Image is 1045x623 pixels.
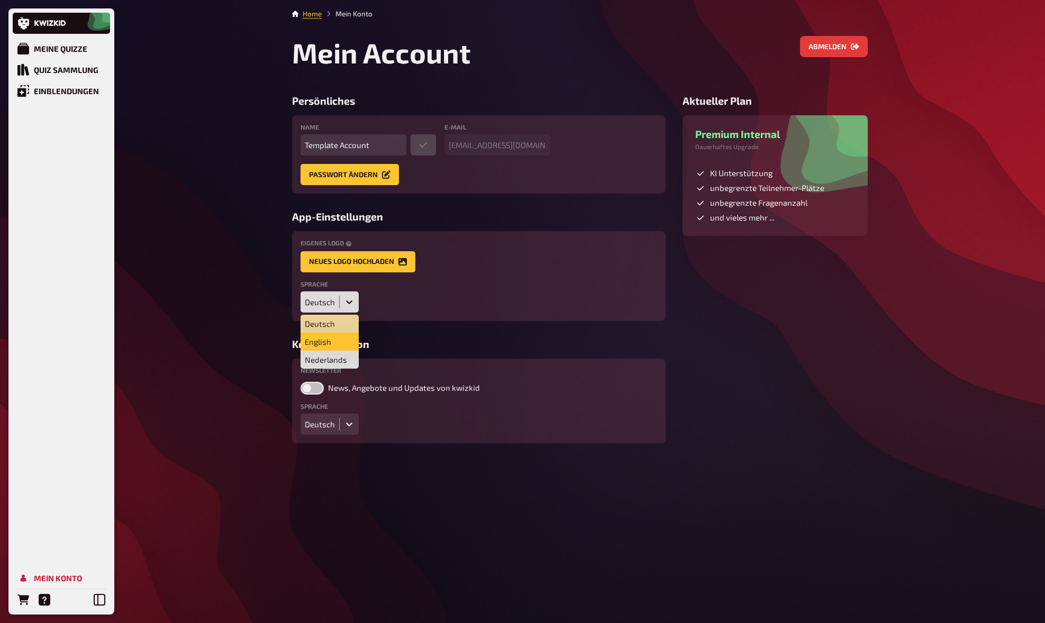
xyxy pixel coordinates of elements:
small: Dauerhaftes Upgrade [695,142,880,151]
button: Passwort ändern [301,164,399,185]
label: Name [301,124,436,130]
button: Abmelden [800,36,868,57]
div: Deutsch [305,419,335,429]
div: English [301,333,359,351]
h3: Persönliches [292,95,666,107]
button: Neues Logo hochladen [301,251,415,272]
a: Meine Quizze [13,38,110,59]
div: Deutsch [305,297,335,307]
a: Quiz Sammlung [13,59,110,80]
label: Eigenes Logo [301,240,657,246]
li: Mein Konto [322,8,372,19]
a: Einblendungen [13,80,110,102]
label: Newsletter [301,367,657,373]
a: Bestellungen [13,589,34,610]
span: und vieles mehr ... [710,213,774,223]
span: unbegrenzte Fragenanzahl [710,198,807,208]
label: E-Mail [444,124,550,130]
a: Hilfe [34,589,55,610]
h3: App-Einstellungen [292,210,666,223]
span: KI Unterstützung [710,168,773,179]
label: News, Angebote und Updates von kwizkid [301,382,657,395]
div: Nederlands [301,351,359,369]
label: Sprache [301,281,657,287]
h1: Mein Account [292,36,471,69]
div: Deutsch [301,315,359,333]
div: Einblendungen [34,86,99,96]
label: Sprache [301,403,657,409]
h3: Premium Internal [695,128,855,140]
a: Mein Konto [13,567,110,589]
h3: Kommunikation [292,338,666,350]
span: unbegrenzte Teilnehmer-Plätze [710,183,824,194]
li: Home [303,8,322,19]
div: Meine Quizze [34,44,87,53]
div: Mein Konto [34,573,82,583]
div: Quiz Sammlung [34,65,98,75]
h3: Aktueller Plan [683,95,868,107]
a: Home [303,10,322,18]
